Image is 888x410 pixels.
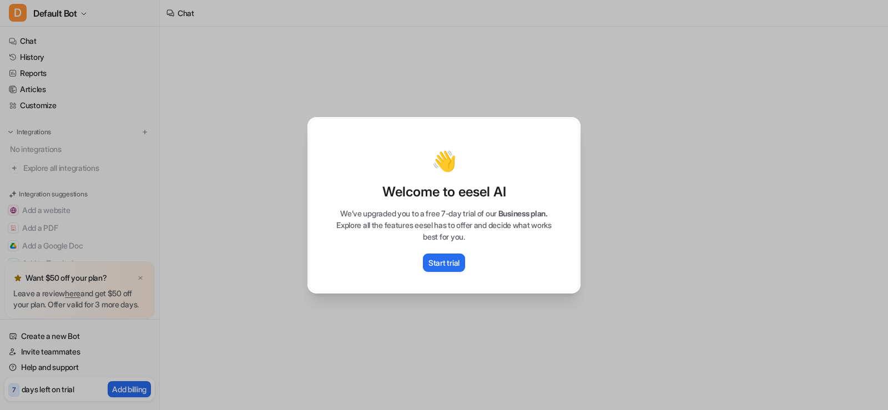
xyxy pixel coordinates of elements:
p: 👋 [432,150,457,172]
span: Business plan. [498,209,548,218]
p: Welcome to eesel AI [320,183,568,201]
p: Start trial [428,257,460,269]
button: Start trial [423,254,465,272]
p: We’ve upgraded you to a free 7-day trial of our [320,207,568,219]
p: Explore all the features eesel has to offer and decide what works best for you. [320,219,568,242]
